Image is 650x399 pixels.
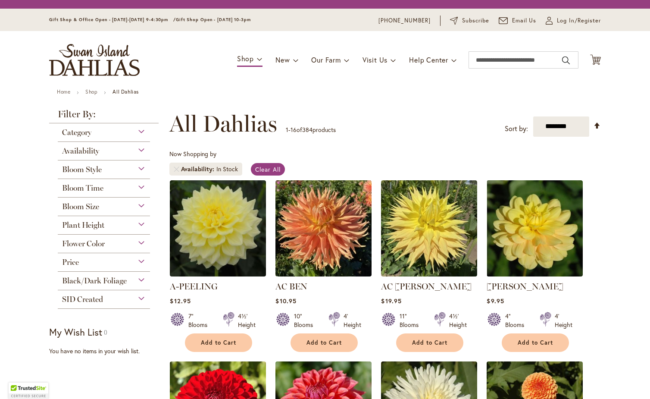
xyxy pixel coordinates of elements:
[49,44,140,76] a: store logo
[396,333,463,352] button: Add to Cart
[381,270,477,278] a: AC Jeri
[62,220,104,230] span: Plant Height
[487,270,583,278] a: AHOY MATEY
[381,180,477,276] img: AC Jeri
[251,163,285,176] a: Clear All
[487,180,583,276] img: AHOY MATEY
[381,281,472,292] a: AC [PERSON_NAME]
[412,339,447,346] span: Add to Cart
[502,333,569,352] button: Add to Cart
[174,167,179,172] a: Remove Availability In Stock
[49,17,176,22] span: Gift Shop & Office Open - [DATE]-[DATE] 9-4:30pm /
[462,16,489,25] span: Subscribe
[255,165,281,173] span: Clear All
[557,16,601,25] span: Log In/Register
[170,281,218,292] a: A-PEELING
[62,146,99,156] span: Availability
[275,55,290,64] span: New
[306,339,342,346] span: Add to Cart
[62,276,127,286] span: Black/Dark Foliage
[62,295,103,304] span: SID Created
[311,55,341,64] span: Our Farm
[487,281,563,292] a: [PERSON_NAME]
[62,202,99,211] span: Bloom Size
[201,339,236,346] span: Add to Cart
[275,297,296,305] span: $10.95
[450,16,489,25] a: Subscribe
[49,347,164,355] div: You have no items in your wish list.
[85,88,97,95] a: Shop
[237,54,254,63] span: Shop
[170,297,191,305] span: $12.95
[49,326,102,338] strong: My Wish List
[505,312,529,329] div: 4" Blooms
[216,165,238,173] div: In Stock
[518,339,553,346] span: Add to Cart
[62,165,102,174] span: Bloom Style
[344,312,361,329] div: 4' Height
[546,16,601,25] a: Log In/Register
[275,180,372,276] img: AC BEN
[294,312,318,329] div: 10" Blooms
[378,16,431,25] a: [PHONE_NUMBER]
[185,333,252,352] button: Add to Cart
[562,53,570,67] button: Search
[112,88,139,95] strong: All Dahlias
[409,55,448,64] span: Help Center
[62,128,91,137] span: Category
[381,297,401,305] span: $19.95
[286,123,336,137] p: - of products
[57,88,70,95] a: Home
[400,312,424,329] div: 11" Blooms
[181,165,216,173] span: Availability
[499,16,537,25] a: Email Us
[362,55,387,64] span: Visit Us
[449,312,467,329] div: 4½' Height
[275,281,307,292] a: AC BEN
[275,270,372,278] a: AC BEN
[286,126,288,134] span: 1
[62,183,103,193] span: Bloom Time
[176,17,251,22] span: Gift Shop Open - [DATE] 10-3pm
[291,126,297,134] span: 16
[9,383,48,399] div: TrustedSite Certified
[170,270,266,278] a: A-Peeling
[291,333,358,352] button: Add to Cart
[169,111,277,137] span: All Dahlias
[512,16,537,25] span: Email Us
[188,312,212,329] div: 7" Blooms
[170,180,266,276] img: A-Peeling
[487,297,504,305] span: $9.95
[62,258,79,267] span: Price
[49,110,159,123] strong: Filter By:
[505,121,528,137] label: Sort by:
[238,312,256,329] div: 4½' Height
[169,150,216,158] span: Now Shopping by
[302,126,312,134] span: 384
[62,239,105,248] span: Flower Color
[555,312,572,329] div: 4' Height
